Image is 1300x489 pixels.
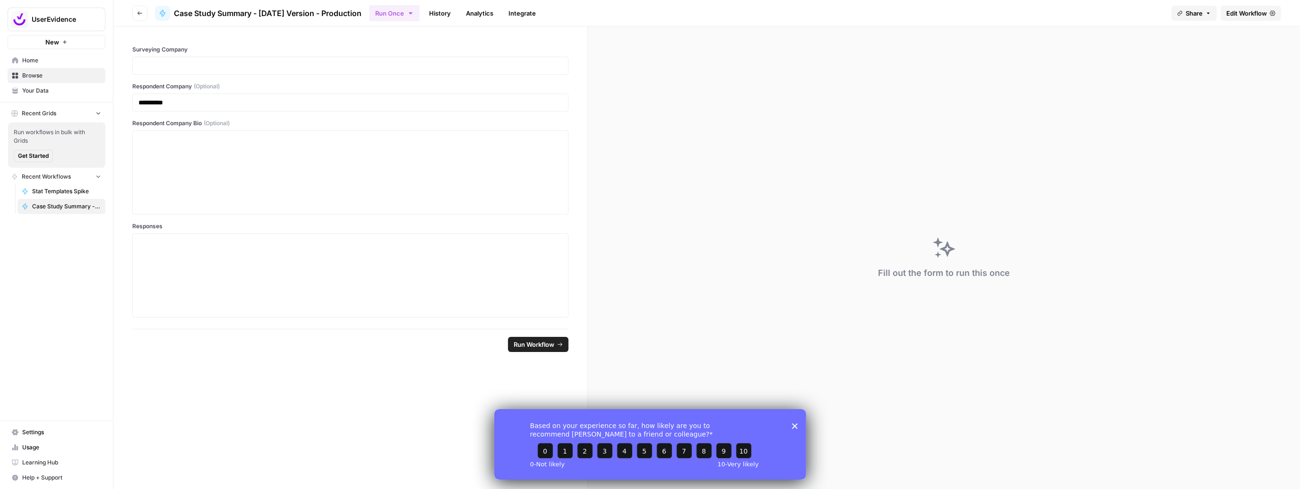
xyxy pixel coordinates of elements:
button: Help + Support [8,470,105,485]
a: Case Study Summary - [DATE] Version - Production [155,6,362,21]
span: Usage [22,443,101,452]
a: Learning Hub [8,455,105,470]
span: (Optional) [194,82,220,91]
span: Recent Grids [22,109,56,118]
button: Get Started [14,150,53,162]
a: Browse [8,68,105,83]
span: Share [1186,9,1203,18]
a: Home [8,53,105,68]
button: Recent Grids [8,106,105,120]
a: Usage [8,440,105,455]
button: Share [1171,6,1217,21]
div: Fill out the form to run this once [878,266,1010,280]
button: Run Once [369,5,420,21]
span: (Optional) [204,119,230,128]
span: Home [22,56,101,65]
a: Your Data [8,83,105,98]
span: Case Study Summary - [DATE] Version - Production [32,202,101,211]
a: Analytics [460,6,499,21]
label: Surveying Company [132,45,568,54]
button: Run Workflow [508,337,568,352]
span: Settings [22,428,101,437]
a: Case Study Summary - [DATE] Version - Production [17,199,105,214]
label: Respondent Company [132,82,568,91]
span: New [45,37,59,47]
span: Run workflows in bulk with Grids [14,128,100,145]
span: Recent Workflows [22,172,71,181]
span: Edit Workflow [1226,9,1267,18]
span: UserEvidence [32,15,89,24]
span: Help + Support [22,473,101,482]
span: Run Workflow [514,340,554,349]
span: Learning Hub [22,458,101,467]
a: Edit Workflow [1221,6,1281,21]
span: Get Started [18,152,49,160]
a: Stat Templates Spike [17,184,105,199]
span: Case Study Summary - [DATE] Version - Production [174,8,362,19]
button: Recent Workflows [8,170,105,184]
a: Integrate [503,6,542,21]
button: Workspace: UserEvidence [8,8,105,31]
a: Settings [8,425,105,440]
span: Browse [22,71,101,80]
iframe: Survey from AirOps [494,409,806,480]
a: History [423,6,456,21]
span: Stat Templates Spike [32,187,101,196]
label: Respondent Company Bio [132,119,568,128]
button: New [8,35,105,49]
img: UserEvidence Logo [11,11,28,28]
label: Responses [132,222,568,231]
span: Your Data [22,86,101,95]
